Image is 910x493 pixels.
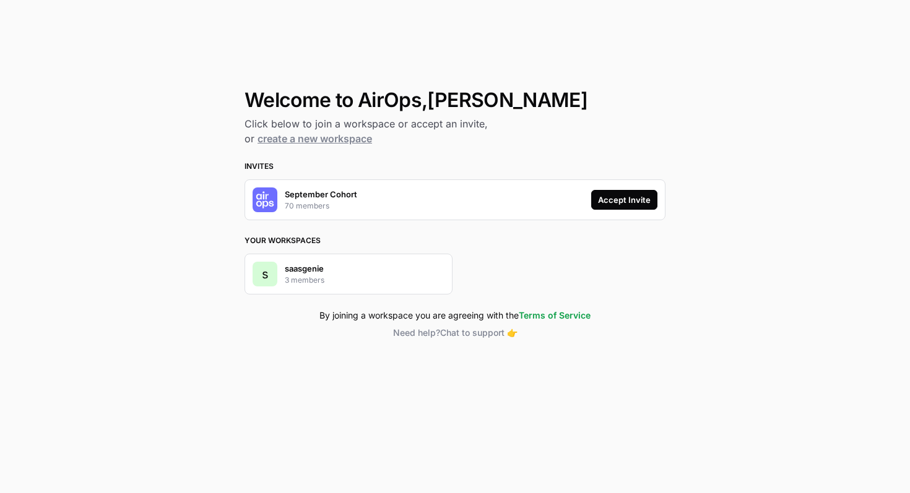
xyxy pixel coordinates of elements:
p: 3 members [285,275,324,286]
div: Accept Invite [598,194,651,206]
h3: Invites [245,161,665,172]
button: Need help?Chat to support 👉 [245,327,665,339]
span: s [262,265,269,283]
a: create a new workspace [258,132,372,145]
span: Need help? [393,327,440,338]
button: Accept Invite [591,190,657,210]
h2: Click below to join a workspace or accept an invite, or [245,116,665,146]
a: Terms of Service [519,310,591,320]
h1: Welcome to AirOps, [PERSON_NAME] [245,89,665,111]
span: Chat to support 👉 [440,327,518,338]
button: ssaasgenie3 members [245,254,453,294]
img: Company Logo [253,187,277,212]
p: September Cohort [285,188,357,200]
h3: Your Workspaces [245,235,665,246]
p: saasgenie [285,262,324,275]
p: 70 members [285,200,329,212]
div: By joining a workspace you are agreeing with the [245,309,665,322]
